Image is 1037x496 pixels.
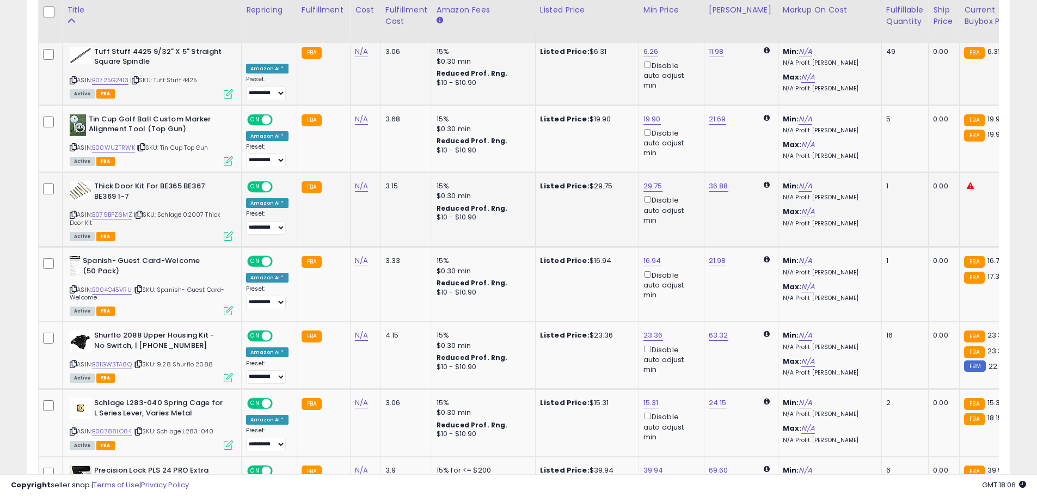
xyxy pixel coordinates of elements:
a: N/A [355,181,368,192]
div: $10 - $10.90 [437,213,527,222]
b: Reduced Prof. Rng. [437,69,508,78]
a: B01GW3TA8Q [92,360,132,369]
small: FBA [964,272,984,284]
div: 0.00 [933,181,951,191]
b: Max: [783,423,802,433]
div: 2 [886,398,920,408]
div: Preset: [246,143,289,168]
p: N/A Profit [PERSON_NAME] [783,269,873,277]
small: Amazon Fees. [437,16,443,26]
div: $15.31 [540,398,630,408]
a: Privacy Policy [141,480,189,490]
a: N/A [799,46,812,57]
div: Repricing [246,4,292,16]
span: FBA [96,373,115,383]
b: Spanish- Guest Card-Welcome (50 Pack) [83,256,215,279]
div: $10 - $10.90 [437,430,527,439]
b: Tin Cup Golf Ball Custom Marker Alignment Tool (Top Gun) [89,114,221,137]
p: N/A Profit [PERSON_NAME] [783,59,873,67]
a: 16.94 [643,255,661,266]
span: OFF [271,182,289,192]
b: Reduced Prof. Rng. [437,204,508,213]
div: 3.68 [385,114,424,124]
span: 17.31 [987,271,1002,281]
small: FBA [964,130,984,142]
span: FBA [96,307,115,316]
div: 15% [437,330,527,340]
small: FBA [964,398,984,410]
b: Tuff Stuff 4425 9/32" X 5" Straight Square Spindle [94,47,226,70]
div: Min Price [643,4,699,16]
a: N/A [801,72,814,83]
img: 41DQ5aM8a3L._SL40_.jpg [70,114,86,136]
span: All listings currently available for purchase on Amazon [70,307,95,316]
span: 22.4 [989,361,1004,371]
div: 4.15 [385,330,424,340]
div: Preset: [246,210,289,235]
p: N/A Profit [PERSON_NAME] [783,344,873,351]
div: seller snap | | [11,480,189,491]
span: | SKU: Spanish- Guest Card-Welcome [70,285,225,302]
b: Reduced Prof. Rng. [437,420,508,430]
a: 36.88 [709,181,728,192]
img: 41AwOdQmE0L._SL40_.jpg [70,181,91,200]
a: B079BPZ6MZ [92,210,132,219]
span: 23.36 [987,346,1007,356]
div: Amazon AI * [246,131,289,141]
span: ON [248,257,262,266]
div: 15% [437,47,527,57]
small: FBA [964,256,984,268]
a: 15.31 [643,397,659,408]
small: FBA [964,346,984,358]
div: 1 [886,256,920,266]
div: $23.36 [540,330,630,340]
div: Disable auto adjust min [643,269,696,301]
span: 23.35 [987,330,1007,340]
div: 15% [437,256,527,266]
div: 1 [886,181,920,191]
a: N/A [799,181,812,192]
a: B0725G2413 [92,76,128,85]
div: $0.30 min [437,408,527,418]
a: Terms of Use [93,480,139,490]
b: Max: [783,281,802,292]
p: N/A Profit [PERSON_NAME] [783,220,873,228]
span: All listings currently available for purchase on Amazon [70,441,95,450]
div: [PERSON_NAME] [709,4,774,16]
img: 41o-VIG1OxL._SL40_.jpg [70,256,80,278]
div: Preset: [246,427,289,451]
p: N/A Profit [PERSON_NAME] [783,437,873,444]
span: ON [248,182,262,192]
p: N/A Profit [PERSON_NAME] [783,85,873,93]
div: ASIN: [70,114,233,165]
a: 19.90 [643,114,661,125]
span: All listings currently available for purchase on Amazon [70,157,95,166]
div: Current Buybox Price [964,4,1020,27]
span: 18.15 [987,413,1003,423]
b: Max: [783,139,802,150]
div: Disable auto adjust min [643,59,696,91]
div: Amazon Fees [437,4,531,16]
div: 0.00 [933,114,951,124]
span: All listings currently available for purchase on Amazon [70,89,95,99]
span: All listings currently available for purchase on Amazon [70,232,95,241]
a: B004O45VRU [92,285,132,295]
div: 0.00 [933,47,951,57]
div: $0.30 min [437,57,527,66]
p: N/A Profit [PERSON_NAME] [783,194,873,201]
span: 19.95 [987,129,1005,139]
div: Amazon AI * [246,64,289,74]
a: N/A [355,397,368,408]
a: N/A [801,423,814,434]
a: N/A [801,281,814,292]
span: OFF [271,257,289,266]
span: | SKU: 9.28 Shurflo 2088 [133,360,213,369]
div: 3.33 [385,256,424,266]
b: Min: [783,397,799,408]
div: $0.30 min [437,191,527,201]
small: FBA [964,114,984,126]
small: FBA [964,413,984,425]
small: FBA [302,181,322,193]
b: Max: [783,72,802,82]
div: ASIN: [70,330,233,381]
